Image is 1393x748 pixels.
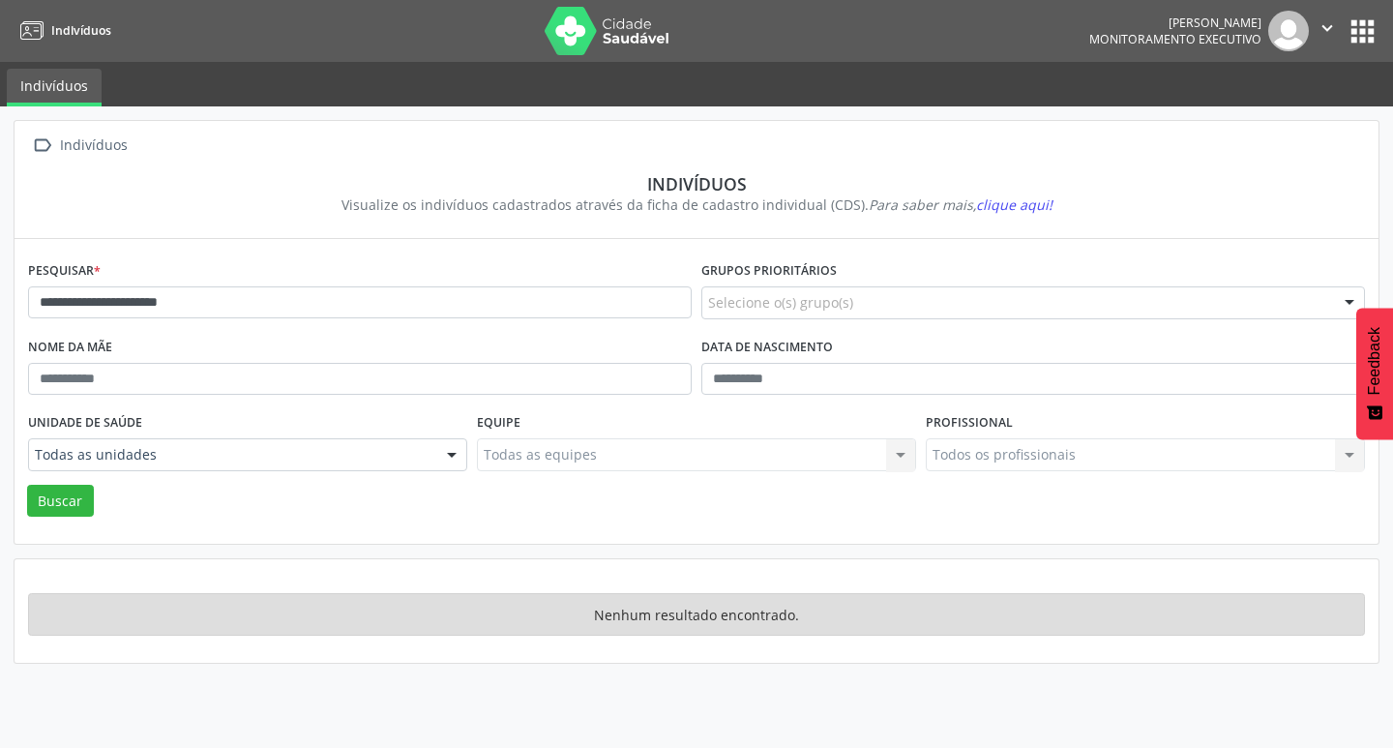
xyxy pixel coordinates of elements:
div: [PERSON_NAME] [1089,15,1261,31]
label: Profissional [926,408,1013,438]
a: Indivíduos [14,15,111,46]
span: Monitoramento Executivo [1089,31,1261,47]
div: Indivíduos [56,132,131,160]
a:  Indivíduos [28,132,131,160]
span: Selecione o(s) grupo(s) [708,292,853,313]
label: Data de nascimento [701,333,833,363]
label: Unidade de saúde [28,408,142,438]
label: Equipe [477,408,520,438]
i:  [1317,17,1338,39]
span: Todas as unidades [35,445,428,464]
a: Indivíduos [7,69,102,106]
button:  [1309,11,1346,51]
button: Buscar [27,485,94,518]
i: Para saber mais, [869,195,1052,214]
i:  [28,132,56,160]
button: Feedback - Mostrar pesquisa [1356,308,1393,439]
div: Nenhum resultado encontrado. [28,593,1365,636]
label: Grupos prioritários [701,256,837,286]
label: Pesquisar [28,256,101,286]
label: Nome da mãe [28,333,112,363]
span: clique aqui! [976,195,1052,214]
span: Feedback [1366,327,1383,395]
img: img [1268,11,1309,51]
button: apps [1346,15,1379,48]
div: Visualize os indivíduos cadastrados através da ficha de cadastro individual (CDS). [42,194,1351,215]
div: Indivíduos [42,173,1351,194]
span: Indivíduos [51,22,111,39]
